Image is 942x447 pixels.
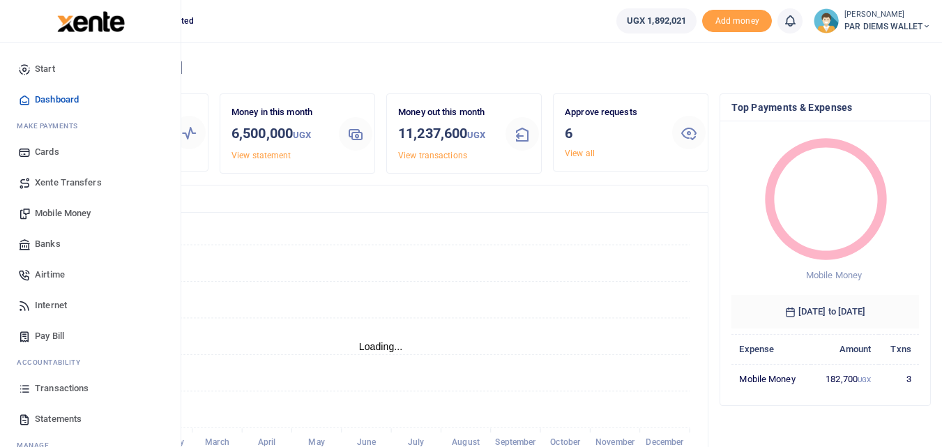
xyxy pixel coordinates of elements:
span: Airtime [35,268,65,282]
a: logo-small logo-large logo-large [56,15,125,26]
h4: Hello [PERSON_NAME] [53,60,931,75]
span: Internet [35,298,67,312]
img: logo-large [57,11,125,32]
span: Cards [35,145,59,159]
th: Expense [731,334,811,364]
li: M [11,115,169,137]
p: Approve requests [565,105,661,120]
a: Dashboard [11,84,169,115]
span: Dashboard [35,93,79,107]
small: UGX [858,376,871,384]
span: ake Payments [24,121,78,131]
td: 3 [879,364,919,393]
li: Toup your wallet [702,10,772,33]
a: Xente Transfers [11,167,169,198]
h4: Transactions Overview [65,191,697,206]
small: [PERSON_NAME] [844,9,931,21]
img: profile-user [814,8,839,33]
span: Pay Bill [35,329,64,343]
span: Start [35,62,55,76]
small: UGX [467,130,485,140]
a: View all [565,149,595,158]
th: Txns [879,334,919,364]
a: Statements [11,404,169,434]
text: Loading... [359,341,403,352]
a: Internet [11,290,169,321]
span: Statements [35,412,82,426]
span: Add money [702,10,772,33]
a: Start [11,54,169,84]
span: Mobile Money [35,206,91,220]
span: Mobile Money [806,270,862,280]
a: UGX 1,892,021 [616,8,697,33]
span: Xente Transfers [35,176,102,190]
a: Airtime [11,259,169,290]
p: Money out this month [398,105,494,120]
a: Cards [11,137,169,167]
a: Pay Bill [11,321,169,351]
span: Banks [35,237,61,251]
span: Transactions [35,381,89,395]
span: countability [27,357,80,368]
th: Amount [811,334,879,364]
a: profile-user [PERSON_NAME] PAR DIEMS WALLET [814,8,931,33]
h3: 6,500,000 [231,123,328,146]
h4: Top Payments & Expenses [731,100,919,115]
td: 182,700 [811,364,879,393]
li: Ac [11,351,169,373]
a: Transactions [11,373,169,404]
a: View transactions [398,151,467,160]
span: UGX 1,892,021 [627,14,686,28]
a: Banks [11,229,169,259]
p: Money in this month [231,105,328,120]
a: Mobile Money [11,198,169,229]
td: Mobile Money [731,364,811,393]
small: UGX [293,130,311,140]
h6: [DATE] to [DATE] [731,295,919,328]
a: View statement [231,151,291,160]
a: Add money [702,15,772,25]
h3: 6 [565,123,661,144]
li: Wallet ballance [611,8,702,33]
h3: 11,237,600 [398,123,494,146]
span: PAR DIEMS WALLET [844,20,931,33]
